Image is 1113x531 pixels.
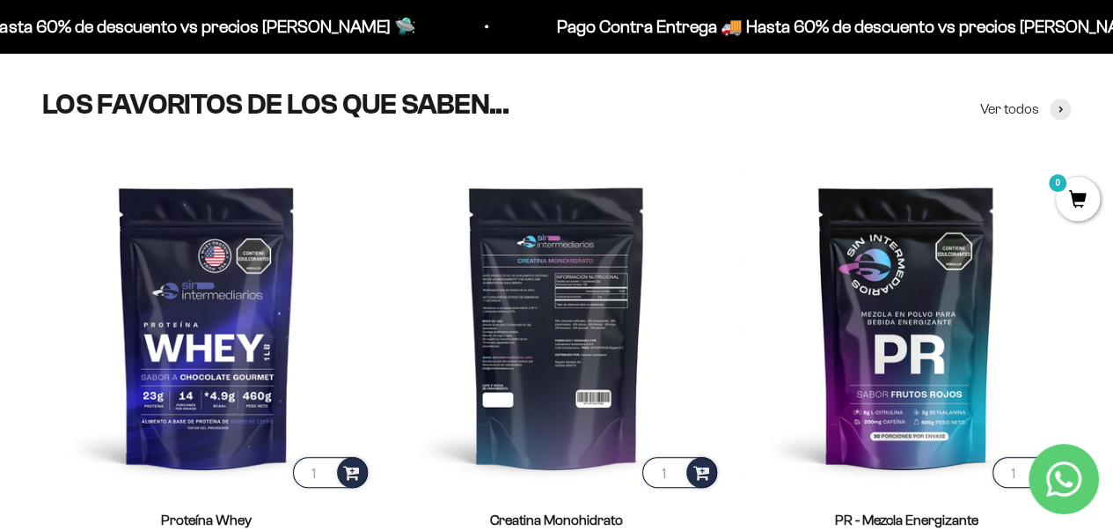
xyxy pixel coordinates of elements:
a: 0 [1056,191,1100,210]
img: Creatina Monohidrato [392,162,721,491]
a: Creatina Monohidrato [490,513,623,527]
mark: 0 [1047,173,1068,194]
a: Proteína Whey [161,513,252,527]
a: Ver todos [980,98,1071,121]
a: PR - Mezcla Energizante [835,513,978,527]
split-lines: LOS FAVORITOS DE LOS QUE SABEN... [42,89,509,120]
span: Ver todos [980,98,1039,121]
